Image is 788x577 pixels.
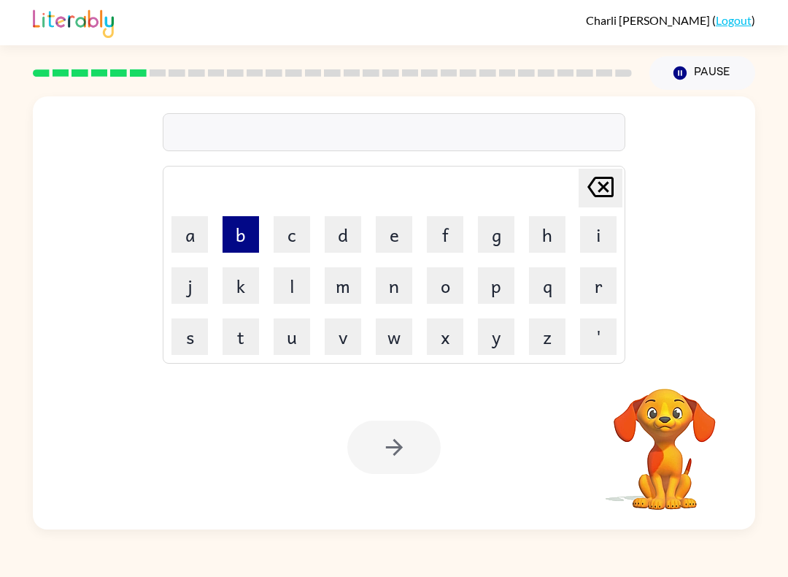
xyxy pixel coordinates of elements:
[325,216,361,253] button: d
[586,13,755,27] div: ( )
[274,267,310,304] button: l
[325,318,361,355] button: v
[529,318,565,355] button: z
[478,267,514,304] button: p
[376,267,412,304] button: n
[171,267,208,304] button: j
[223,267,259,304] button: k
[478,216,514,253] button: g
[592,366,738,512] video: Your browser must support playing .mp4 files to use Literably. Please try using another browser.
[649,56,755,90] button: Pause
[171,318,208,355] button: s
[427,318,463,355] button: x
[427,267,463,304] button: o
[716,13,752,27] a: Logout
[580,318,617,355] button: '
[529,216,565,253] button: h
[478,318,514,355] button: y
[529,267,565,304] button: q
[223,318,259,355] button: t
[171,216,208,253] button: a
[274,318,310,355] button: u
[223,216,259,253] button: b
[376,318,412,355] button: w
[33,6,114,38] img: Literably
[325,267,361,304] button: m
[586,13,712,27] span: Charli [PERSON_NAME]
[580,267,617,304] button: r
[274,216,310,253] button: c
[580,216,617,253] button: i
[427,216,463,253] button: f
[376,216,412,253] button: e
